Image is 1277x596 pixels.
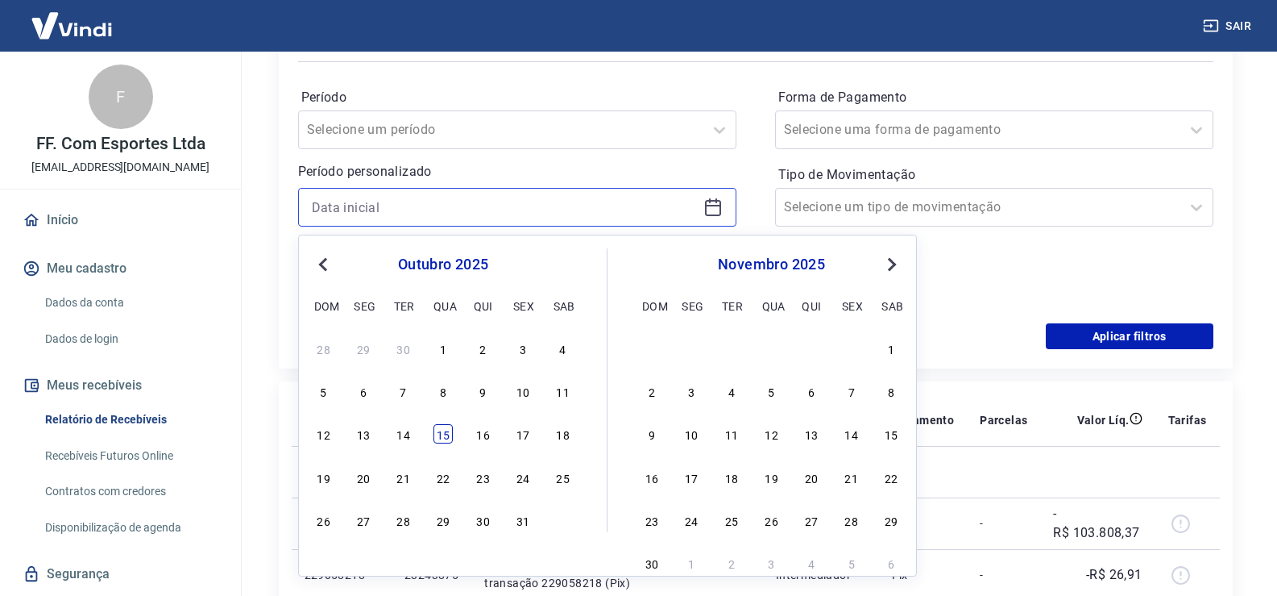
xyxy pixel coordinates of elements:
div: ter [394,296,413,315]
a: Contratos com credores [39,475,222,508]
div: sab [881,296,901,315]
div: month 2025-10 [312,336,574,531]
div: Choose sábado, 18 de outubro de 2025 [554,424,573,444]
div: Choose quinta-feira, 23 de outubro de 2025 [474,468,493,487]
p: Pix [892,567,955,583]
div: Choose sábado, 1 de novembro de 2025 [881,339,901,358]
div: ter [722,296,741,315]
div: sex [513,296,533,315]
div: Choose terça-feira, 28 de outubro de 2025 [394,511,413,530]
div: dom [314,296,334,315]
div: Choose domingo, 16 de novembro de 2025 [642,468,661,487]
p: Pagamento [892,412,955,428]
button: Meus recebíveis [19,368,222,403]
div: qua [762,296,782,315]
div: qui [474,296,493,315]
div: sab [554,296,573,315]
div: Choose quarta-feira, 5 de novembro de 2025 [762,381,782,401]
div: Choose domingo, 28 de setembro de 2025 [314,339,334,358]
p: Valor Líq. [1077,412,1130,428]
div: Choose terça-feira, 18 de novembro de 2025 [722,468,741,487]
div: Choose sexta-feira, 28 de novembro de 2025 [842,511,861,530]
div: Choose domingo, 2 de novembro de 2025 [642,381,661,401]
div: Choose segunda-feira, 27 de outubro de 2025 [682,339,701,358]
div: Choose quinta-feira, 30 de outubro de 2025 [474,511,493,530]
div: Choose quarta-feira, 29 de outubro de 2025 [762,339,782,358]
div: Choose segunda-feira, 24 de novembro de 2025 [682,511,701,530]
div: novembro 2025 [640,255,903,274]
div: month 2025-11 [640,336,903,575]
a: Dados da conta [39,286,222,319]
div: Choose quinta-feira, 13 de novembro de 2025 [802,424,821,444]
p: - [980,567,1027,583]
label: Período [301,88,733,107]
div: Choose quinta-feira, 30 de outubro de 2025 [802,339,821,358]
div: Choose sábado, 4 de outubro de 2025 [554,339,573,358]
div: Choose domingo, 19 de outubro de 2025 [314,468,334,487]
div: Choose sexta-feira, 10 de outubro de 2025 [513,381,533,401]
div: Choose sexta-feira, 31 de outubro de 2025 [513,511,533,530]
button: Sair [1200,11,1258,41]
div: qua [433,296,453,315]
div: Choose terça-feira, 2 de dezembro de 2025 [722,553,741,573]
p: Tarifas [1168,412,1207,428]
div: Choose segunda-feira, 6 de outubro de 2025 [354,381,373,401]
div: Choose terça-feira, 4 de novembro de 2025 [722,381,741,401]
div: Choose sábado, 6 de dezembro de 2025 [881,553,901,573]
div: Choose sábado, 11 de outubro de 2025 [554,381,573,401]
div: Choose sexta-feira, 14 de novembro de 2025 [842,424,861,444]
div: Choose sábado, 22 de novembro de 2025 [881,468,901,487]
div: Choose quinta-feira, 2 de outubro de 2025 [474,339,493,358]
div: Choose terça-feira, 25 de novembro de 2025 [722,511,741,530]
div: Choose quarta-feira, 19 de novembro de 2025 [762,468,782,487]
div: Choose domingo, 12 de outubro de 2025 [314,424,334,444]
a: Segurança [19,556,222,592]
div: Choose quinta-feira, 16 de outubro de 2025 [474,424,493,444]
div: Choose sábado, 25 de outubro de 2025 [554,468,573,487]
div: outubro 2025 [312,255,574,274]
a: Relatório de Recebíveis [39,403,222,436]
a: Dados de login [39,323,222,356]
div: Choose segunda-feira, 1 de dezembro de 2025 [682,553,701,573]
div: seg [682,296,701,315]
div: Choose quinta-feira, 4 de dezembro de 2025 [802,553,821,573]
div: Choose terça-feira, 14 de outubro de 2025 [394,424,413,444]
div: Choose domingo, 9 de novembro de 2025 [642,424,661,444]
div: sex [842,296,861,315]
div: Choose quarta-feira, 8 de outubro de 2025 [433,381,453,401]
img: Vindi [19,1,124,50]
div: Choose sexta-feira, 7 de novembro de 2025 [842,381,861,401]
div: qui [802,296,821,315]
div: Choose terça-feira, 28 de outubro de 2025 [722,339,741,358]
div: Choose segunda-feira, 27 de outubro de 2025 [354,511,373,530]
p: Período personalizado [298,162,736,181]
div: Choose sábado, 1 de novembro de 2025 [554,511,573,530]
div: Choose sábado, 29 de novembro de 2025 [881,511,901,530]
div: Choose quarta-feira, 1 de outubro de 2025 [433,339,453,358]
button: Aplicar filtros [1046,323,1213,349]
div: Choose sexta-feira, 24 de outubro de 2025 [513,468,533,487]
p: Parcelas [980,412,1027,428]
div: Choose terça-feira, 30 de setembro de 2025 [394,339,413,358]
div: Choose segunda-feira, 20 de outubro de 2025 [354,468,373,487]
div: Choose domingo, 23 de novembro de 2025 [642,511,661,530]
div: Choose terça-feira, 7 de outubro de 2025 [394,381,413,401]
div: Choose domingo, 26 de outubro de 2025 [314,511,334,530]
div: F [89,65,153,129]
div: Choose quarta-feira, 29 de outubro de 2025 [433,511,453,530]
button: Next Month [882,255,902,274]
div: Choose sexta-feira, 17 de outubro de 2025 [513,424,533,444]
div: Choose domingo, 5 de outubro de 2025 [314,381,334,401]
label: Forma de Pagamento [778,88,1210,107]
button: Meu cadastro [19,251,222,286]
div: dom [642,296,661,315]
div: Choose quinta-feira, 6 de novembro de 2025 [802,381,821,401]
div: Choose terça-feira, 21 de outubro de 2025 [394,468,413,487]
div: Choose segunda-feira, 13 de outubro de 2025 [354,424,373,444]
p: -R$ 103.808,37 [1053,504,1142,543]
div: Choose segunda-feira, 10 de novembro de 2025 [682,424,701,444]
div: Choose domingo, 30 de novembro de 2025 [642,553,661,573]
a: Disponibilização de agenda [39,511,222,544]
p: FF. Com Esportes Ltda [36,135,205,152]
input: Data inicial [312,195,697,219]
